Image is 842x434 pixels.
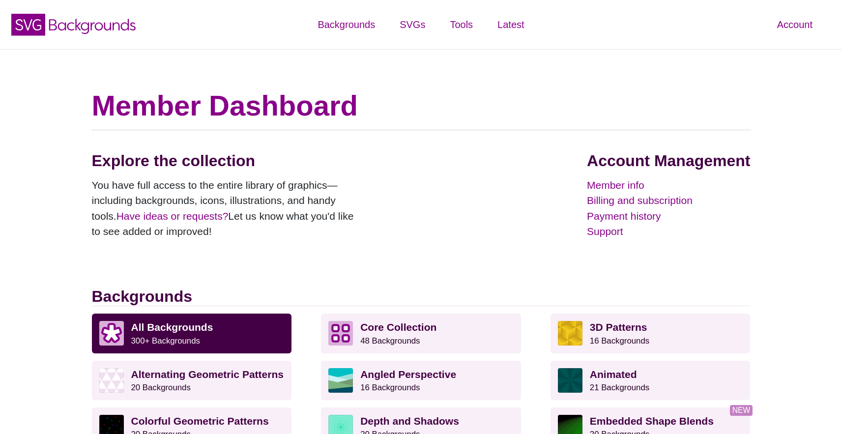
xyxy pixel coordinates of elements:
a: Alternating Geometric Patterns20 Backgrounds [92,361,292,400]
a: Billing and subscription [587,193,750,208]
a: Account [765,10,825,39]
small: 16 Backgrounds [360,383,420,392]
img: light purple and white alternating triangle pattern [99,368,124,393]
a: Latest [485,10,536,39]
strong: Embedded Shape Blends [590,415,714,427]
a: 3D Patterns16 Backgrounds [551,314,751,353]
h2: Explore the collection [92,151,362,170]
h1: Member Dashboard [92,88,751,123]
p: You have full access to the entire library of graphics—including backgrounds, icons, illustration... [92,177,362,239]
strong: Colorful Geometric Patterns [131,415,269,427]
a: Member info [587,177,750,193]
a: Tools [437,10,485,39]
img: abstract landscape with sky mountains and water [328,368,353,393]
a: Animated21 Backgrounds [551,361,751,400]
a: All Backgrounds 300+ Backgrounds [92,314,292,353]
a: SVGs [387,10,437,39]
strong: All Backgrounds [131,321,213,333]
a: Angled Perspective16 Backgrounds [321,361,521,400]
small: 21 Backgrounds [590,383,649,392]
a: Core Collection 48 Backgrounds [321,314,521,353]
a: Backgrounds [305,10,387,39]
strong: 3D Patterns [590,321,647,333]
img: fancy golden cube pattern [558,321,582,346]
a: Payment history [587,208,750,224]
strong: Alternating Geometric Patterns [131,369,284,380]
a: Support [587,224,750,239]
strong: Animated [590,369,637,380]
h2: Account Management [587,151,750,170]
small: 20 Backgrounds [131,383,191,392]
img: green rave light effect animated background [558,368,582,393]
a: Have ideas or requests? [116,210,229,222]
strong: Depth and Shadows [360,415,459,427]
small: 48 Backgrounds [360,336,420,346]
small: 16 Backgrounds [590,336,649,346]
h2: Backgrounds [92,287,751,306]
strong: Angled Perspective [360,369,456,380]
strong: Core Collection [360,321,436,333]
small: 300+ Backgrounds [131,336,200,346]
